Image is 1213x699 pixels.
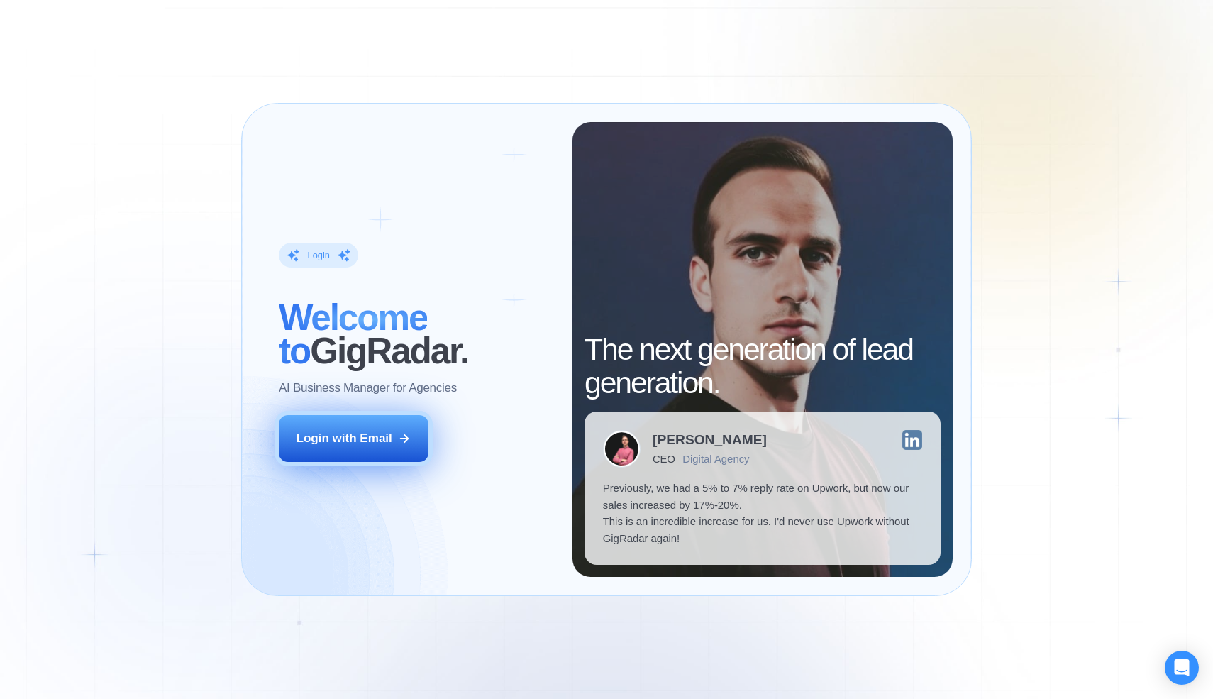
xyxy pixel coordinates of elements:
[653,433,767,446] div: [PERSON_NAME]
[682,453,749,465] div: Digital Agency
[279,415,429,462] button: Login with Email
[603,480,923,546] p: Previously, we had a 5% to 7% reply rate on Upwork, but now our sales increased by 17%-20%. This ...
[279,297,427,371] span: Welcome to
[1165,651,1199,685] div: Open Intercom Messenger
[653,453,675,465] div: CEO
[279,380,457,397] p: AI Business Manager for Agencies
[585,333,941,400] h2: The next generation of lead generation.
[297,430,392,447] div: Login with Email
[307,249,329,261] div: Login
[279,301,555,368] h2: ‍ GigRadar.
